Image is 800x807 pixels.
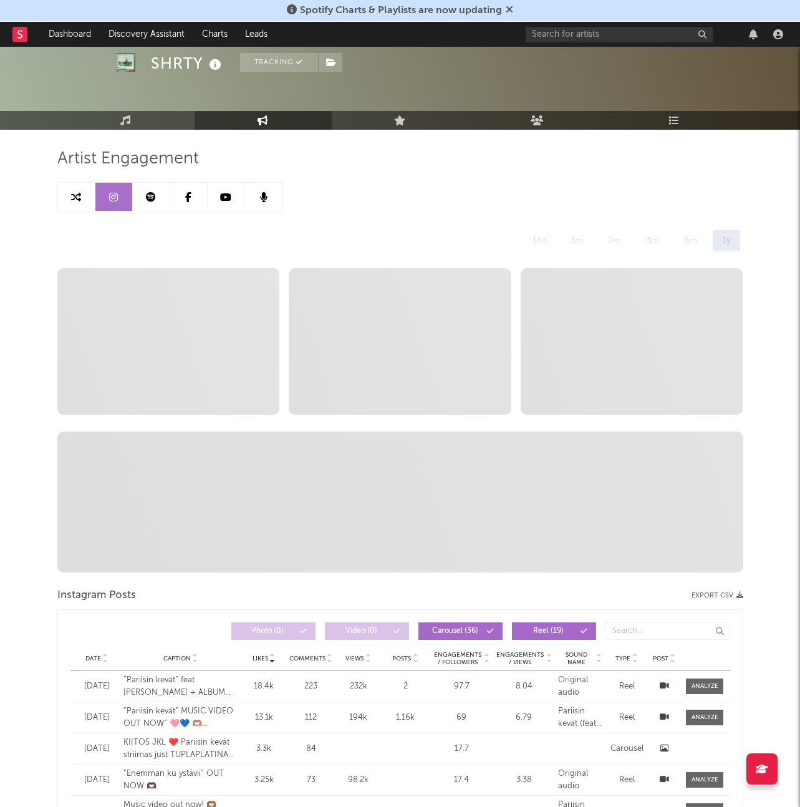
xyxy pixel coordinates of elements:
[289,712,333,724] div: 112
[77,774,117,786] div: [DATE]
[383,712,427,724] div: 1.16k
[608,743,645,755] div: Carousel
[244,743,283,755] div: 3.3k
[339,680,378,693] div: 232k
[637,230,668,251] div: 3m
[123,768,239,792] div: ”Enemmän ku ystävii” OUT NOW 🫶🏿
[236,22,276,47] a: Leads
[675,230,706,251] div: 6m
[605,622,730,640] input: Search...
[692,592,743,599] button: Export CSV
[339,774,378,786] div: 98.2k
[300,6,502,16] span: Spotify Charts & Playlists are now updating
[392,655,411,662] span: Posts
[383,680,427,693] div: 2
[151,53,224,74] div: SHRTY
[433,680,489,693] div: 97.7
[496,651,544,666] span: Engagements / Views
[520,627,577,635] span: Reel ( 19 )
[608,680,645,693] div: Reel
[231,622,316,640] button: Photo(0)
[558,674,602,698] div: Original audio
[123,674,239,698] div: ”Pariisin kevät” feat [PERSON_NAME] + ALBUM OUT NOW #TÄYDELLINENAJOITUS
[615,655,630,662] span: Type
[239,627,297,635] span: Photo ( 0 )
[244,774,283,786] div: 3.25k
[496,712,552,724] div: 6.79
[325,622,409,640] button: Video(0)
[123,705,239,730] div: ”Pariisin kevät” MUSIC VIDEO OUT NOW” 🩷💙 🫶🏽 Video: @pamirshakir Stailaus: @makiaclothing
[163,655,191,662] span: Caption
[526,27,713,42] input: Search for artists
[713,230,740,251] div: 1y
[558,651,594,666] span: Sound Name
[562,230,592,251] div: 1m
[289,743,333,755] div: 84
[339,712,378,724] div: 194k
[123,737,239,761] div: KIITOS JKL ❤️ Pariisin kevät striimas just TUPLAPLATINAA 🫶🏾
[433,743,489,755] div: 17.7
[85,655,101,662] span: Date
[506,6,513,16] span: Dismiss
[240,53,318,72] button: Tracking
[496,680,552,693] div: 8.04
[433,774,489,786] div: 17.4
[558,705,602,730] div: Pariisin kevät (feat. [PERSON_NAME])
[512,622,596,640] button: Reel(19)
[558,768,602,792] div: Original audio
[608,712,645,724] div: Reel
[496,774,552,786] div: 3.38
[77,743,117,755] div: [DATE]
[289,680,333,693] div: 223
[289,774,333,786] div: 73
[77,680,117,693] div: [DATE]
[599,230,630,251] div: 2m
[433,712,489,724] div: 69
[244,680,283,693] div: 18.4k
[57,588,136,603] span: Instagram Posts
[523,230,556,251] div: 14d
[345,655,364,662] span: Views
[77,712,117,724] div: [DATE]
[289,655,325,662] span: Comments
[57,152,199,167] span: Artist Engagement
[100,22,193,47] a: Discovery Assistant
[653,655,668,662] span: Post
[193,22,236,47] a: Charts
[40,22,100,47] a: Dashboard
[418,622,503,640] button: Carousel(36)
[433,651,482,666] span: Engagements / Followers
[427,627,484,635] span: Carousel ( 36 )
[608,774,645,786] div: Reel
[333,627,390,635] span: Video ( 0 )
[253,655,268,662] span: Likes
[244,712,283,724] div: 13.1k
